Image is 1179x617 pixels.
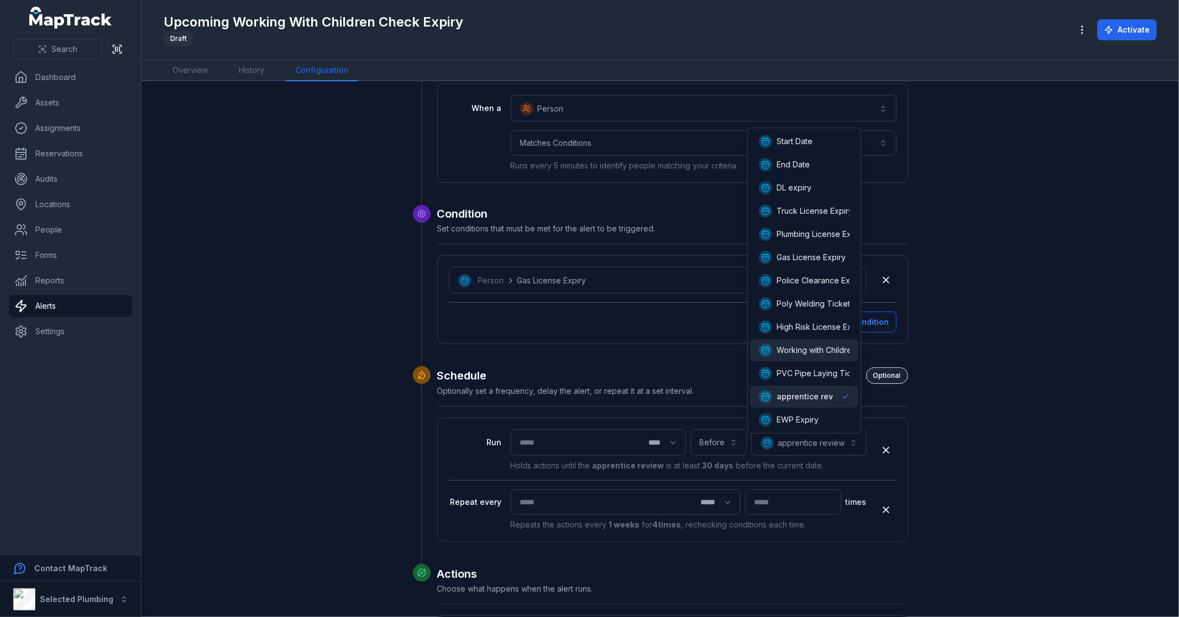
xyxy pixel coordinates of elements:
span: PVC Pipe Laying Ticket Expiry [777,368,888,379]
span: Truck License Expiry [777,205,853,217]
span: Start Date [777,136,813,147]
button: apprentice review [751,429,867,456]
span: Police Clearance Expiry [777,275,864,286]
span: EWP Expiry [777,414,819,425]
span: Working with Children's Check Expiry [777,345,914,356]
span: DL expiry [777,182,811,193]
span: End Date [777,159,810,170]
span: Poly Welding Ticket expiry [777,298,876,309]
span: Gas License Expiry [777,252,846,263]
span: apprentice review [777,391,847,402]
span: High Risk License Expiry [777,321,866,333]
span: Plumbing License Expiry [777,229,865,240]
div: apprentice review [747,128,861,434]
